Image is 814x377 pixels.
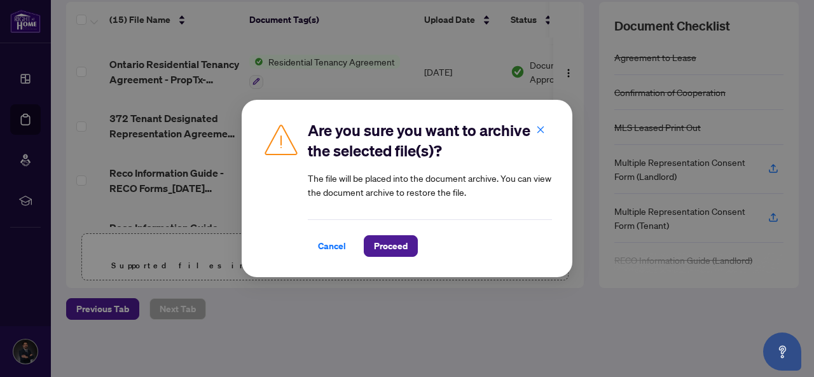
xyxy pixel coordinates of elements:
button: Open asap [763,332,801,371]
span: Proceed [374,236,408,256]
span: Cancel [318,236,346,256]
article: The file will be placed into the document archive. You can view the document archive to restore t... [308,171,552,199]
h2: Are you sure you want to archive the selected file(s)? [308,120,552,161]
button: Proceed [364,235,418,257]
img: Caution Icon [262,120,300,158]
span: close [536,125,545,134]
button: Cancel [308,235,356,257]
